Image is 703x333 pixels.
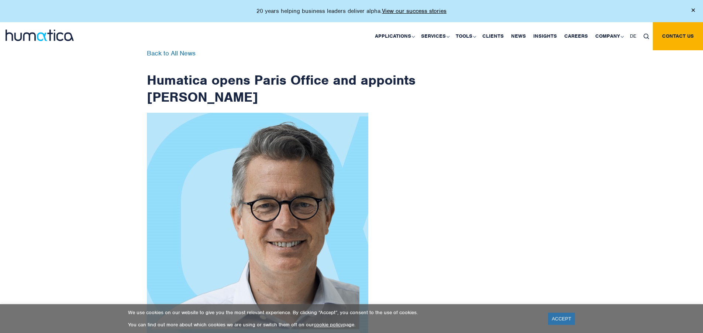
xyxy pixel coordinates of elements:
a: ACCEPT [548,313,575,325]
a: DE [626,22,640,50]
p: You can find out more about which cookies we are using or switch them off on our page. [128,322,539,328]
h1: Humatica opens Paris Office and appoints [PERSON_NAME] [147,50,416,105]
a: Careers [561,22,592,50]
a: View our success stories [382,7,447,15]
img: logo [6,30,74,41]
a: Contact us [653,22,703,50]
a: Services [417,22,452,50]
a: Back to All News [147,49,196,57]
a: News [507,22,530,50]
p: We use cookies on our website to give you the most relevant experience. By clicking “Accept”, you... [128,309,539,316]
img: search_icon [644,34,649,39]
span: DE [630,33,636,39]
a: Clients [479,22,507,50]
a: Company [592,22,626,50]
a: cookie policy [314,322,343,328]
a: Insights [530,22,561,50]
a: Tools [452,22,479,50]
p: 20 years helping business leaders deliver alpha. [256,7,447,15]
a: Applications [371,22,417,50]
